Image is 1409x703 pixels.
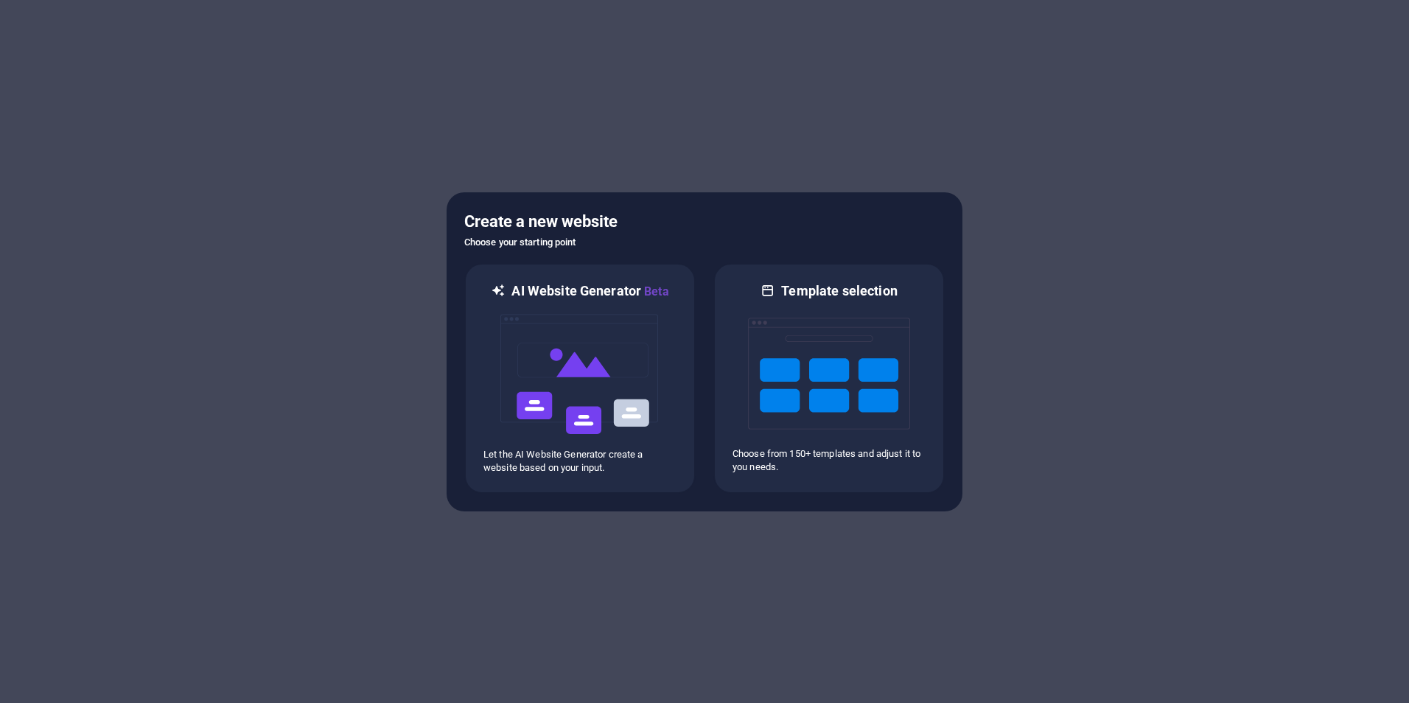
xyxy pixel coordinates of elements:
[464,210,945,234] h5: Create a new website
[483,448,676,475] p: Let the AI Website Generator create a website based on your input.
[781,282,897,300] h6: Template selection
[464,234,945,251] h6: Choose your starting point
[464,263,696,494] div: AI Website GeneratorBetaaiLet the AI Website Generator create a website based on your input.
[641,284,669,298] span: Beta
[713,263,945,494] div: Template selectionChoose from 150+ templates and adjust it to you needs.
[511,282,668,301] h6: AI Website Generator
[733,447,926,474] p: Choose from 150+ templates and adjust it to you needs.
[499,301,661,448] img: ai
